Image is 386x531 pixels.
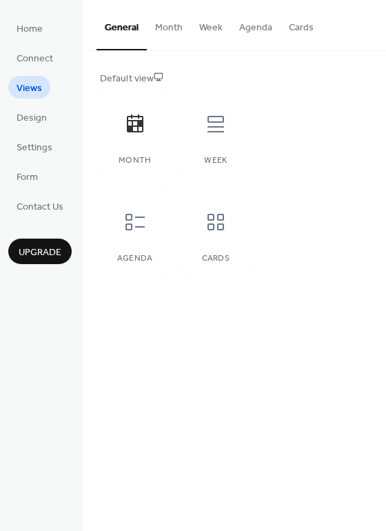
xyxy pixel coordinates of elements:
span: Upgrade [19,246,61,260]
a: Home [8,17,51,39]
div: Cards [194,254,236,263]
span: Form [17,170,38,185]
button: Upgrade [8,239,72,264]
div: Month [114,156,156,166]
div: Default view [100,72,366,86]
span: Connect [17,52,53,66]
div: Agenda [114,254,156,263]
div: Week [194,156,236,166]
span: Settings [17,141,52,155]
a: Form [8,165,46,188]
a: Connect [8,46,61,69]
a: Settings [8,135,61,158]
span: Home [17,22,43,37]
span: Design [17,111,47,126]
a: Views [8,76,50,99]
span: Contact Us [17,200,63,214]
a: Contact Us [8,194,72,217]
span: Views [17,81,42,96]
a: Design [8,106,55,128]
